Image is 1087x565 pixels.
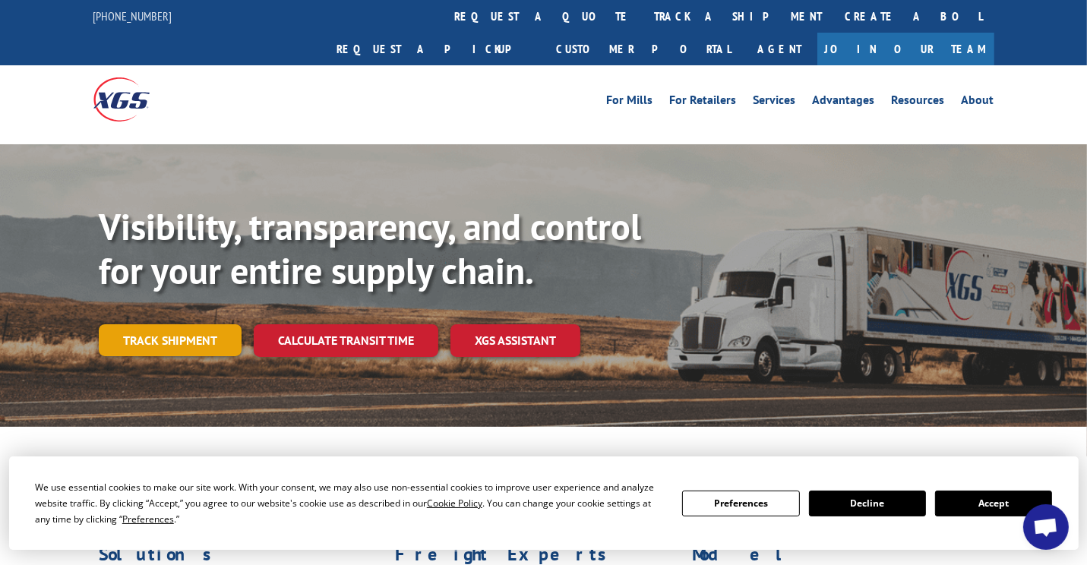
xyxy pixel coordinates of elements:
a: For Retailers [670,94,737,111]
span: Cookie Policy [427,497,482,510]
div: Open chat [1023,504,1069,550]
a: [PHONE_NUMBER] [93,8,172,24]
a: For Mills [607,94,653,111]
button: Accept [935,491,1052,516]
a: Services [754,94,796,111]
button: Preferences [682,491,799,516]
a: Track shipment [99,324,242,356]
a: XGS ASSISTANT [450,324,580,357]
b: Visibility, transparency, and control for your entire supply chain. [99,203,641,294]
a: About [962,94,994,111]
div: Cookie Consent Prompt [9,456,1079,550]
a: Advantages [813,94,875,111]
a: Request a pickup [326,33,545,65]
div: We use essential cookies to make our site work. With your consent, we may also use non-essential ... [35,479,664,527]
button: Decline [809,491,926,516]
a: Calculate transit time [254,324,438,357]
a: Join Our Team [817,33,994,65]
a: Agent [743,33,817,65]
a: Customer Portal [545,33,743,65]
a: Resources [892,94,945,111]
span: Preferences [122,513,174,526]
